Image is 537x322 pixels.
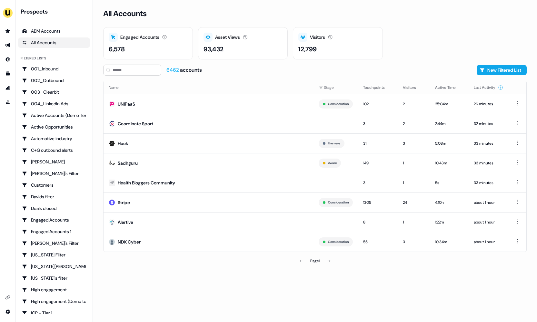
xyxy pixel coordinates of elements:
[18,145,90,155] a: Go to C+G outbound alerts
[18,99,90,109] a: Go to 004_LinkedIn Ads
[18,75,90,86] a: Go to 002_Outbound
[403,101,425,107] div: 2
[363,180,393,186] div: 3
[403,160,425,166] div: 1
[363,82,393,93] button: Touchpoints
[22,89,86,95] div: 003_Clearbit
[18,180,90,190] a: Go to Customers
[328,101,349,107] button: Consideration
[166,67,180,73] span: 6462
[435,219,463,225] div: 1:22m
[120,34,159,41] div: Engaged Accounts
[22,286,86,293] div: High engagement
[22,193,86,200] div: Davids filter
[403,82,424,93] button: Visitors
[22,28,86,34] div: ABM Accounts
[3,68,13,79] a: Go to templates
[435,120,463,127] div: 2:44m
[118,101,135,107] div: UNIPaaS
[18,226,90,237] a: Go to Engaged Accounts 1
[18,238,90,248] a: Go to Geneviève's Filter
[403,140,425,147] div: 3
[363,101,393,107] div: 102
[18,133,90,144] a: Go to Automotive industry
[474,82,503,93] button: Last Activity
[474,219,503,225] div: about 1 hour
[474,199,503,206] div: about 1 hour
[109,44,125,54] div: 6,578
[118,180,175,186] div: Health Bloggers Community
[3,292,13,303] a: Go to integrations
[328,200,349,205] button: Consideration
[435,140,463,147] div: 5:08m
[435,180,463,186] div: 5s
[3,40,13,50] a: Go to outbound experience
[22,298,86,305] div: High engagement (Demo testing)
[18,37,90,48] a: All accounts
[435,199,463,206] div: 4:10h
[21,8,90,16] div: Prospects
[22,135,86,142] div: Automotive industry
[22,100,86,107] div: 004_LinkedIn Ads
[328,140,340,146] button: Unaware
[363,160,393,166] div: 149
[18,168,90,179] a: Go to Charlotte's Filter
[18,308,90,318] a: Go to ICP - Tier 1
[22,275,86,281] div: [US_STATE]'s filter
[477,65,527,75] button: New Filtered List
[18,122,90,132] a: Go to Active Opportunities
[118,239,141,245] div: NDK Cyber
[298,44,317,54] div: 12,799
[22,240,86,246] div: [PERSON_NAME]'s Filter
[22,310,86,316] div: ICP - Tier 1
[363,199,393,206] div: 1305
[22,66,86,72] div: 001_Inbound
[403,219,425,225] div: 1
[215,34,240,41] div: Asset Views
[3,306,13,317] a: Go to integrations
[22,228,86,235] div: Engaged Accounts 1
[204,44,224,54] div: 93,432
[435,101,463,107] div: 25:04m
[474,101,503,107] div: 26 minutes
[18,215,90,225] a: Go to Engaged Accounts
[363,120,393,127] div: 3
[3,97,13,107] a: Go to experiments
[22,217,86,223] div: Engaged Accounts
[363,219,393,225] div: 8
[21,56,46,61] div: Filtered lists
[22,252,86,258] div: [US_STATE] Filter
[18,64,90,74] a: Go to 001_Inbound
[310,258,320,264] div: Page 1
[22,182,86,188] div: Customers
[474,239,503,245] div: about 1 hour
[22,77,86,84] div: 002_Outbound
[22,263,86,270] div: [US_STATE][PERSON_NAME]
[18,192,90,202] a: Go to Davids filter
[22,124,86,130] div: Active Opportunities
[474,180,503,186] div: 33 minutes
[110,180,114,186] div: HE
[18,261,90,272] a: Go to Georgia Slack
[328,160,337,166] button: Aware
[435,82,463,93] button: Active Time
[18,250,90,260] a: Go to Georgia Filter
[403,199,425,206] div: 24
[18,273,90,283] a: Go to Georgia's filter
[103,9,146,18] h3: All Accounts
[18,87,90,97] a: Go to 003_Clearbit
[22,112,86,119] div: Active Accounts (Demo Test)
[435,239,463,245] div: 10:34m
[474,160,503,166] div: 33 minutes
[18,157,90,167] a: Go to Charlotte Stone
[118,120,153,127] div: Coordinate Sport
[319,84,353,91] div: Stage
[18,203,90,213] a: Go to Deals closed
[363,140,393,147] div: 31
[118,219,133,225] div: Alertive
[3,54,13,65] a: Go to Inbound
[403,120,425,127] div: 2
[118,140,128,147] div: Hook
[3,83,13,93] a: Go to attribution
[403,180,425,186] div: 1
